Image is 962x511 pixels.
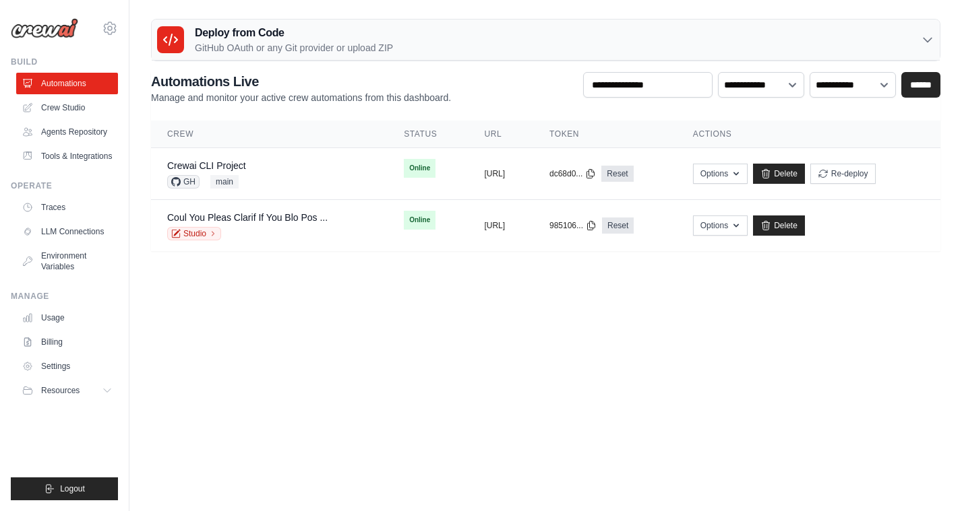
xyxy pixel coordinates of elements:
[693,164,748,184] button: Options
[468,121,533,148] th: URL
[16,73,118,94] a: Automations
[16,97,118,118] a: Crew Studio
[16,245,118,277] a: Environment Variables
[16,355,118,377] a: Settings
[16,331,118,353] a: Billing
[151,91,451,104] p: Manage and monitor your active crew automations from this dashboard.
[167,212,328,223] a: Coul You Pleas Clarif If You Blo Pos ...
[16,121,118,143] a: Agents Repository
[195,41,393,55] p: GitHub OAuth or any Git provider or upload ZIP
[60,483,85,494] span: Logout
[11,57,118,67] div: Build
[11,18,78,38] img: Logo
[16,197,118,218] a: Traces
[602,217,634,234] a: Reset
[11,291,118,302] div: Manage
[16,380,118,401] button: Resources
[693,215,748,236] button: Options
[210,175,239,189] span: main
[753,215,805,236] a: Delete
[388,121,468,148] th: Status
[167,175,200,189] span: GH
[549,220,597,231] button: 985106...
[151,121,388,148] th: Crew
[549,168,596,179] button: dc68d0...
[753,164,805,184] a: Delete
[195,25,393,41] h3: Deploy from Code
[167,227,221,240] a: Studio
[601,166,633,182] a: Reset
[11,477,118,500] button: Logout
[11,180,118,191] div: Operate
[167,160,246,171] a: Crewai CLI Project
[677,121,940,148] th: Actions
[41,385,80,396] span: Resources
[404,211,435,230] span: Online
[533,121,677,148] th: Token
[151,72,451,91] h2: Automations Live
[16,307,118,329] a: Usage
[810,164,876,184] button: Re-deploy
[16,145,118,167] a: Tools & Integrations
[16,221,118,242] a: LLM Connections
[404,159,435,178] span: Online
